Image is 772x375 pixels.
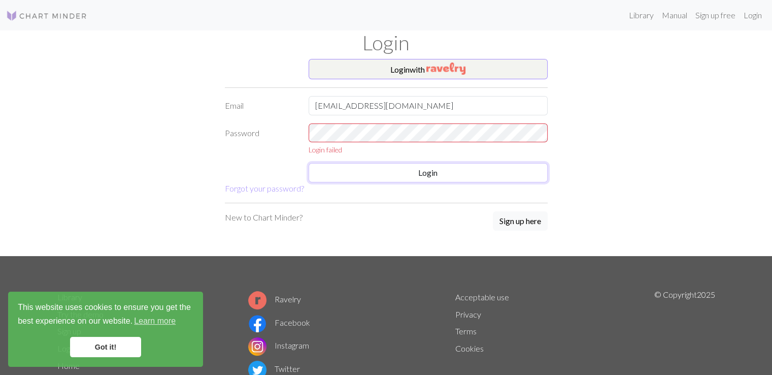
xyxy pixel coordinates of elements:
img: Ravelry [426,63,465,75]
a: Login [740,5,766,25]
a: dismiss cookie message [70,337,141,357]
a: Forgot your password? [225,183,304,193]
img: Logo [6,10,87,22]
a: Acceptable use [455,292,509,302]
a: Terms [455,326,477,336]
label: Password [219,123,303,155]
h1: Login [51,30,721,55]
a: Home [57,361,80,370]
a: Cookies [455,343,484,353]
a: Ravelry [248,294,301,304]
label: Email [219,96,303,115]
a: Privacy [455,309,481,319]
a: Library [625,5,658,25]
a: Facebook [248,318,310,327]
a: Sign up free [691,5,740,25]
img: Facebook logo [248,315,266,333]
button: Login [309,163,548,182]
a: Twitter [248,364,300,373]
div: Login failed [309,144,548,155]
span: This website uses cookies to ensure you get the best experience on our website. [18,301,193,329]
a: learn more about cookies [132,314,177,329]
a: Sign up here [493,211,548,232]
button: Loginwith [309,59,548,79]
p: New to Chart Minder? [225,211,303,224]
a: Instagram [248,340,309,350]
img: Instagram logo [248,337,266,356]
button: Sign up here [493,211,548,231]
div: cookieconsent [8,292,203,367]
a: Manual [658,5,691,25]
img: Ravelry logo [248,291,266,309]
